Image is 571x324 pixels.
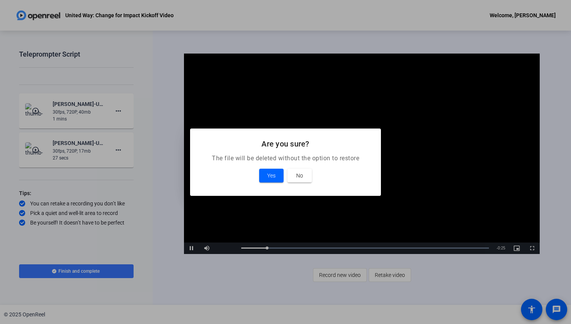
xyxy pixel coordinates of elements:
span: Yes [267,171,276,180]
p: The file will be deleted without the option to restore [199,154,372,163]
button: Yes [259,169,284,182]
span: No [296,171,303,180]
button: No [287,169,312,182]
h2: Are you sure? [199,138,372,150]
